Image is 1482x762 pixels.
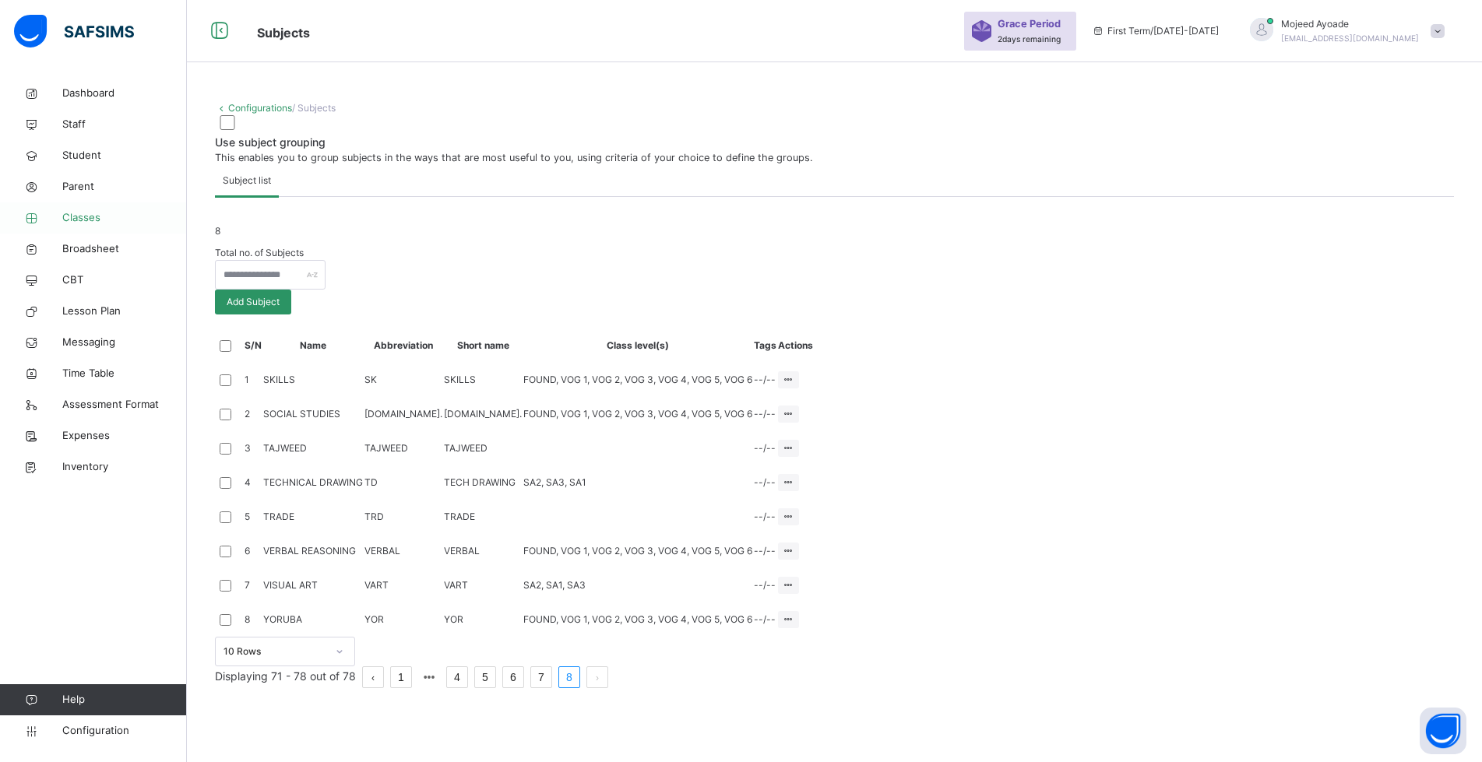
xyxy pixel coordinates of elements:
[364,602,443,637] td: YOR
[62,723,186,739] span: Configuration
[443,568,523,602] td: VART
[62,86,187,101] span: Dashboard
[215,152,813,163] span: This enables you to group subjects in the ways that are most useful to you, using criteria of you...
[777,328,814,363] th: Actions
[362,666,384,688] button: prev page
[244,534,262,568] td: 6
[364,568,443,602] td: VART
[262,328,364,363] th: Name
[215,225,220,237] span: 8
[753,534,777,568] td: --/--
[244,363,262,397] td: 1
[257,25,310,40] span: Subjects
[475,667,495,687] a: 5
[443,602,523,637] td: YOR
[244,397,262,431] td: 2
[753,363,777,397] td: --/--
[753,602,777,637] td: --/--
[443,328,523,363] th: Short name
[364,363,443,397] td: SK
[523,534,753,568] td: FOUND, VOG 1, VOG 2, VOG 3, VOG 4, VOG 5, VOG 6
[523,602,753,637] td: FOUND, VOG 1, VOG 2, VOG 3, VOG 4, VOG 5, VOG 6
[503,667,523,687] a: 6
[364,534,443,568] td: VERBAL
[244,500,262,534] td: 5
[998,16,1061,31] span: Grace Period
[586,666,608,688] button: next page
[390,666,412,688] li: 1
[753,568,777,602] td: --/--
[364,328,443,363] th: Abbreviation
[292,102,336,114] span: / Subjects
[391,667,411,687] a: 1
[443,397,523,431] td: [DOMAIN_NAME].
[523,465,753,500] td: SA2, SA3, SA1
[244,465,262,500] td: 4
[1281,17,1419,31] span: Mojeed Ayoade
[753,500,777,534] td: --/--
[502,666,524,688] li: 6
[62,397,187,413] span: Assessment Format
[531,667,551,687] a: 7
[262,602,364,637] td: YORUBA
[62,335,187,350] span: Messaging
[523,568,753,602] td: SA2, SA1, SA3
[262,568,364,602] td: VISUAL ART
[447,667,467,687] a: 4
[523,363,753,397] td: FOUND, VOG 1, VOG 2, VOG 3, VOG 4, VOG 5, VOG 6
[262,534,364,568] td: VERBAL REASONING
[446,666,468,688] li: 4
[62,459,187,475] span: Inventory
[223,174,271,188] span: Subject list
[523,328,753,363] th: Class level(s)
[244,431,262,465] td: 3
[443,534,523,568] td: VERBAL
[418,666,440,688] li: 向前 5 页
[1420,708,1466,754] button: Open asap
[215,134,1454,150] span: Use subject grouping
[262,465,364,500] td: TECHNICAL DRAWING
[364,431,443,465] td: TAJWEED
[227,295,280,309] span: Add Subject
[228,102,292,114] a: Configurations
[753,431,777,465] td: --/--
[215,666,356,688] li: Displaying 71 - 78 out of 78
[62,272,187,288] span: CBT
[62,148,187,163] span: Student
[62,117,187,132] span: Staff
[443,431,523,465] td: TAJWEED
[62,366,187,381] span: Time Table
[262,397,364,431] td: SOCIAL STUDIES
[215,247,304,258] span: Total no. of Subjects
[443,363,523,397] td: SKILLS
[362,666,384,688] li: 上一页
[443,500,523,534] td: TRADE
[62,304,187,319] span: Lesson Plan
[530,666,552,688] li: 7
[224,644,326,658] div: 10 Rows
[443,465,523,500] td: TECH DRAWING
[244,568,262,602] td: 7
[62,428,187,444] span: Expenses
[262,363,364,397] td: SKILLS
[753,465,777,500] td: --/--
[262,500,364,534] td: TRADE
[753,397,777,431] td: --/--
[558,666,580,688] li: 8
[14,15,134,47] img: safsims
[1092,24,1219,38] span: session/term information
[62,241,187,257] span: Broadsheet
[998,34,1061,44] span: 2 days remaining
[586,666,608,688] li: 下一页
[474,666,496,688] li: 5
[62,692,186,708] span: Help
[364,465,443,500] td: TD
[262,431,364,465] td: TAJWEED
[753,328,777,363] th: Tags
[972,20,991,42] img: sticker-purple.71386a28dfed39d6af7621340158ba97.svg
[523,397,753,431] td: FOUND, VOG 1, VOG 2, VOG 3, VOG 4, VOG 5, VOG 6
[244,602,262,637] td: 8
[1281,33,1419,43] span: [EMAIL_ADDRESS][DOMAIN_NAME]
[559,667,579,687] a: 8
[62,179,187,195] span: Parent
